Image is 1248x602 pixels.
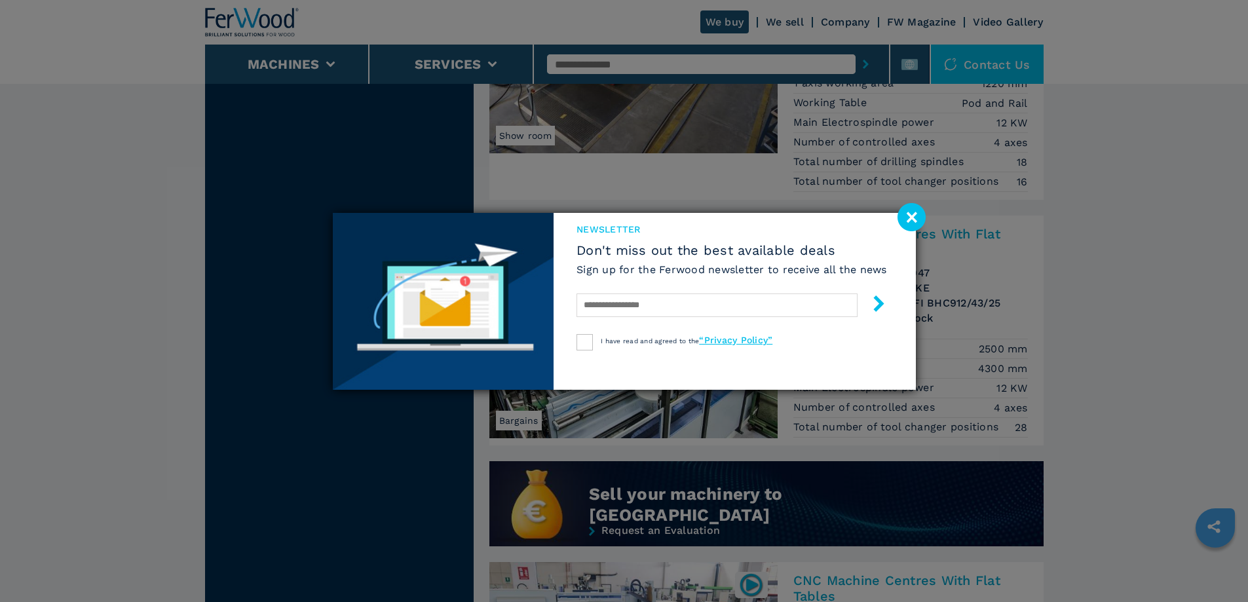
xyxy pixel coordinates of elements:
h6: Sign up for the Ferwood newsletter to receive all the news [577,262,887,277]
img: Newsletter image [333,213,554,390]
span: I have read and agreed to the [601,337,772,345]
span: Don't miss out the best available deals [577,242,887,258]
a: “Privacy Policy” [699,335,772,345]
span: newsletter [577,223,887,236]
button: submit-button [858,290,887,321]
